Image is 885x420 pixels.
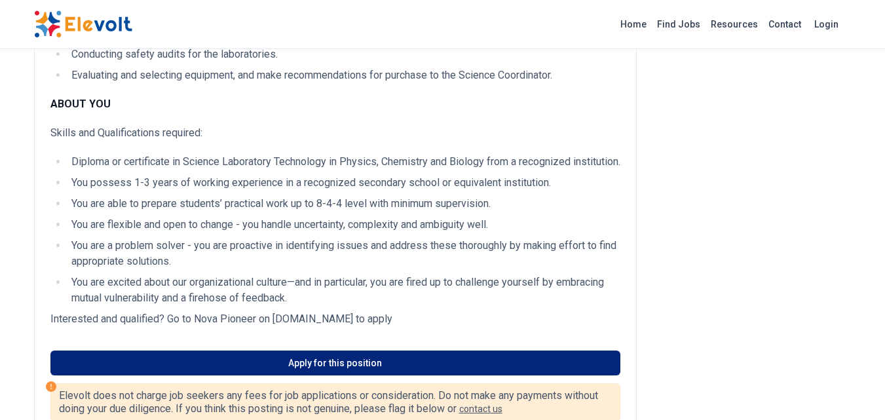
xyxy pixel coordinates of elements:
img: Elevolt [34,10,132,38]
a: Home [615,14,652,35]
li: Conducting safety audits for the laboratories. [67,47,620,62]
p: Skills and Qualifications required: [50,125,620,141]
p: Interested and qualified? Go to Nova Pioneer on [DOMAIN_NAME] to apply [50,311,620,327]
a: Contact [763,14,806,35]
li: Diploma or certificate in Science Laboratory Technology in Physics, Chemistry and Biology from a ... [67,154,620,170]
a: Apply for this position [50,351,620,375]
a: Find Jobs [652,14,706,35]
li: You are flexible and open to change - you handle uncertainty, complexity and ambiguity well. [67,217,620,233]
li: You are excited about our organizational culture—and in particular, you are fired up to challenge... [67,275,620,306]
p: Elevolt does not charge job seekers any fees for job applications or consideration. Do not make a... [59,389,612,415]
li: You possess 1-3 years of working experience in a recognized secondary school or equivalent instit... [67,175,620,191]
iframe: Chat Widget [819,357,885,420]
a: Login [806,11,846,37]
li: You are a problem solver - you are proactive in identifying issues and address these thoroughly b... [67,238,620,269]
li: Evaluating and selecting equipment, and make recommendations for purchase to the Science Coordina... [67,67,620,83]
li: You are able to prepare students’ practical work up to 8-4-4 level with minimum supervision. [67,196,620,212]
a: Resources [706,14,763,35]
strong: ABOUT YOU [50,98,111,110]
a: contact us [459,404,502,414]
